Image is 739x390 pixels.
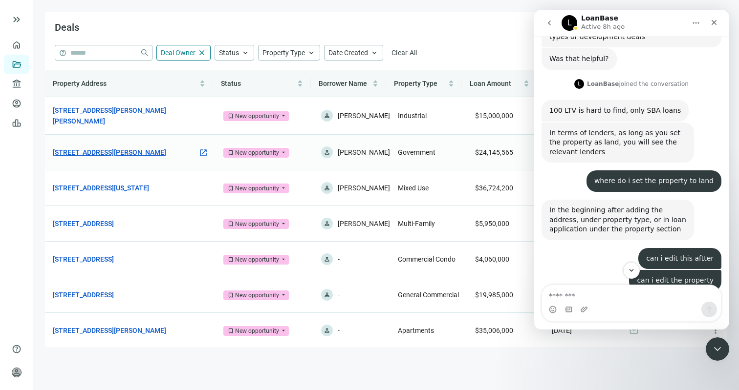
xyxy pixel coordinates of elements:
[319,80,367,87] span: Borrower Name
[338,253,340,265] span: -
[241,48,250,57] span: keyboard_arrow_up
[398,327,434,334] span: Apartments
[307,48,316,57] span: keyboard_arrow_up
[629,326,639,335] span: mail
[475,255,509,263] span: $4,060,000
[227,149,234,156] span: bookmark
[324,112,330,119] span: person
[338,110,390,122] span: [PERSON_NAME]
[398,184,429,192] span: Mixed Use
[219,49,239,57] span: Status
[552,327,572,334] span: [DATE]
[235,148,279,158] div: New opportunity
[227,113,234,120] span: bookmark
[475,112,513,120] span: $15,000,000
[338,289,340,301] span: -
[12,79,19,89] span: account_balance
[227,328,234,334] span: bookmark
[324,256,330,263] span: person
[338,218,390,229] span: [PERSON_NAME]
[470,80,511,87] span: Loan Amount
[338,325,340,336] span: -
[475,220,509,227] span: $5,950,000
[161,49,196,57] span: Deal Owner
[370,48,379,57] span: keyboard_arrow_up
[475,148,513,156] span: $24,145,565
[711,326,720,335] span: more_vert
[324,327,330,334] span: person
[235,184,279,193] div: New opportunity
[197,48,206,57] span: close
[338,182,390,194] span: [PERSON_NAME]
[221,80,241,87] span: Status
[53,289,114,300] a: [STREET_ADDRESS]
[475,327,513,334] span: $35,006,000
[391,49,417,57] span: Clear All
[199,148,208,159] a: open_in_new
[534,10,729,329] iframe: Intercom live chat
[324,220,330,227] span: person
[324,291,330,298] span: person
[398,148,435,156] span: Government
[53,325,166,336] a: [STREET_ADDRESS][PERSON_NAME]
[235,219,279,229] div: New opportunity
[338,146,390,158] span: [PERSON_NAME]
[235,326,279,336] div: New opportunity
[227,221,234,227] span: bookmark
[398,112,427,120] span: Industrial
[53,105,198,126] a: [STREET_ADDRESS][PERSON_NAME][PERSON_NAME]
[394,80,437,87] span: Property Type
[324,149,330,156] span: person
[706,337,729,361] iframe: Intercom live chat
[199,148,208,157] span: open_in_new
[398,255,456,263] span: Commercial Condo
[262,49,305,57] span: Property Type
[227,256,234,263] span: bookmark
[227,185,234,192] span: bookmark
[475,291,513,299] span: $19,985,000
[235,111,279,121] div: New opportunity
[12,368,22,377] span: person
[53,80,107,87] span: Property Address
[53,147,166,158] a: [STREET_ADDRESS][PERSON_NAME]
[53,254,114,265] a: [STREET_ADDRESS]
[475,184,513,192] span: $36,724,200
[53,183,149,193] a: [STREET_ADDRESS][US_STATE]
[398,220,435,227] span: Multi-Family
[328,49,368,57] span: Date Created
[398,291,459,299] span: General Commercial
[11,14,22,25] button: keyboard_double_arrow_right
